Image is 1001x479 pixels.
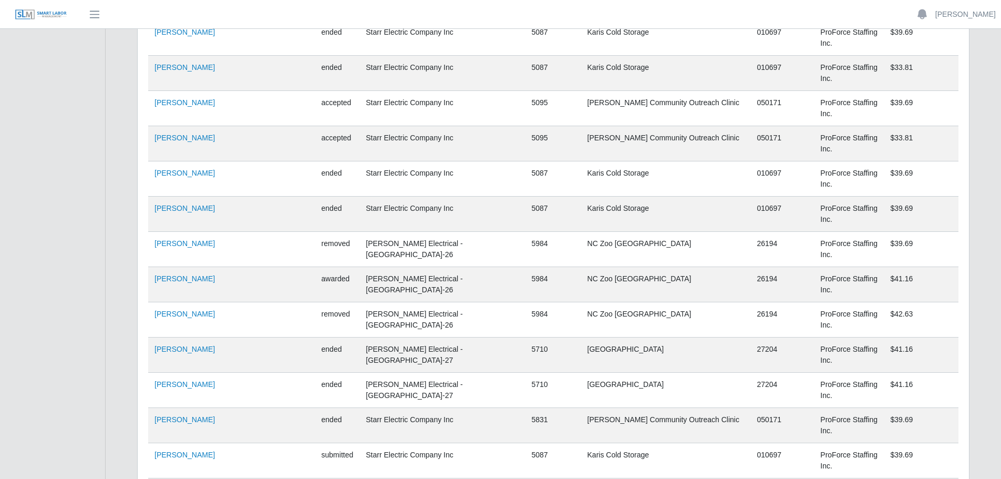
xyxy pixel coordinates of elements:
[525,197,581,232] td: 5087
[884,302,958,338] td: $42.63
[750,197,814,232] td: 010697
[814,408,884,443] td: ProForce Staffing Inc.
[750,338,814,373] td: 27204
[884,443,958,478] td: $39.69
[884,91,958,126] td: $39.69
[750,161,814,197] td: 010697
[315,232,360,267] td: removed
[154,134,215,142] a: [PERSON_NAME]
[581,373,751,408] td: [GEOGRAPHIC_DATA]
[750,408,814,443] td: 050171
[814,338,884,373] td: ProForce Staffing Inc.
[581,408,751,443] td: [PERSON_NAME] Community Outreach Clinic
[315,161,360,197] td: ended
[884,21,958,56] td: $39.69
[750,232,814,267] td: 26194
[581,197,751,232] td: Karis Cold Storage
[884,267,958,302] td: $41.16
[814,232,884,267] td: ProForce Staffing Inc.
[359,408,525,443] td: Starr Electric Company Inc
[814,302,884,338] td: ProForce Staffing Inc.
[814,56,884,91] td: ProForce Staffing Inc.
[525,408,581,443] td: 5831
[154,239,215,248] a: [PERSON_NAME]
[154,274,215,283] a: [PERSON_NAME]
[315,408,360,443] td: ended
[359,302,525,338] td: [PERSON_NAME] Electrical - [GEOGRAPHIC_DATA]-26
[315,302,360,338] td: removed
[359,161,525,197] td: Starr Electric Company Inc
[15,9,67,21] img: SLM Logo
[581,232,751,267] td: NC Zoo [GEOGRAPHIC_DATA]
[525,56,581,91] td: 5087
[581,443,751,478] td: Karis Cold Storage
[154,380,215,389] a: [PERSON_NAME]
[581,161,751,197] td: Karis Cold Storage
[154,63,215,72] a: [PERSON_NAME]
[814,21,884,56] td: ProForce Staffing Inc.
[154,451,215,459] a: [PERSON_NAME]
[154,310,215,318] a: [PERSON_NAME]
[814,267,884,302] td: ProForce Staffing Inc.
[359,197,525,232] td: Starr Electric Company Inc
[581,267,751,302] td: NC Zoo [GEOGRAPHIC_DATA]
[581,126,751,161] td: [PERSON_NAME] Community Outreach Clinic
[581,302,751,338] td: NC Zoo [GEOGRAPHIC_DATA]
[814,161,884,197] td: ProForce Staffing Inc.
[359,338,525,373] td: [PERSON_NAME] Electrical - [GEOGRAPHIC_DATA]-27
[525,126,581,161] td: 5095
[814,91,884,126] td: ProForce Staffing Inc.
[525,302,581,338] td: 5984
[525,232,581,267] td: 5984
[525,21,581,56] td: 5087
[315,126,360,161] td: accepted
[884,197,958,232] td: $39.69
[814,197,884,232] td: ProForce Staffing Inc.
[884,56,958,91] td: $33.81
[359,56,525,91] td: Starr Electric Company Inc
[359,126,525,161] td: Starr Electric Company Inc
[884,338,958,373] td: $41.16
[359,267,525,302] td: [PERSON_NAME] Electrical - [GEOGRAPHIC_DATA]-26
[814,373,884,408] td: ProForce Staffing Inc.
[359,91,525,126] td: Starr Electric Company Inc
[884,232,958,267] td: $39.69
[750,56,814,91] td: 010697
[884,373,958,408] td: $41.16
[154,345,215,353] a: [PERSON_NAME]
[525,443,581,478] td: 5087
[359,443,525,478] td: Starr Electric Company Inc
[750,443,814,478] td: 010697
[581,21,751,56] td: Karis Cold Storage
[315,267,360,302] td: awarded
[525,338,581,373] td: 5710
[750,126,814,161] td: 050171
[581,91,751,126] td: [PERSON_NAME] Community Outreach Clinic
[315,373,360,408] td: ended
[154,28,215,36] a: [PERSON_NAME]
[525,373,581,408] td: 5710
[154,98,215,107] a: [PERSON_NAME]
[525,161,581,197] td: 5087
[814,443,884,478] td: ProForce Staffing Inc.
[154,204,215,212] a: [PERSON_NAME]
[750,302,814,338] td: 26194
[359,21,525,56] td: Starr Electric Company Inc
[814,126,884,161] td: ProForce Staffing Inc.
[750,267,814,302] td: 26194
[315,443,360,478] td: submitted
[884,408,958,443] td: $39.69
[154,169,215,177] a: [PERSON_NAME]
[750,373,814,408] td: 27204
[359,373,525,408] td: [PERSON_NAME] Electrical - [GEOGRAPHIC_DATA]-27
[154,415,215,424] a: [PERSON_NAME]
[581,56,751,91] td: Karis Cold Storage
[315,91,360,126] td: accepted
[315,56,360,91] td: ended
[525,267,581,302] td: 5984
[750,91,814,126] td: 050171
[884,126,958,161] td: $33.81
[935,9,996,20] a: [PERSON_NAME]
[315,197,360,232] td: ended
[884,161,958,197] td: $39.69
